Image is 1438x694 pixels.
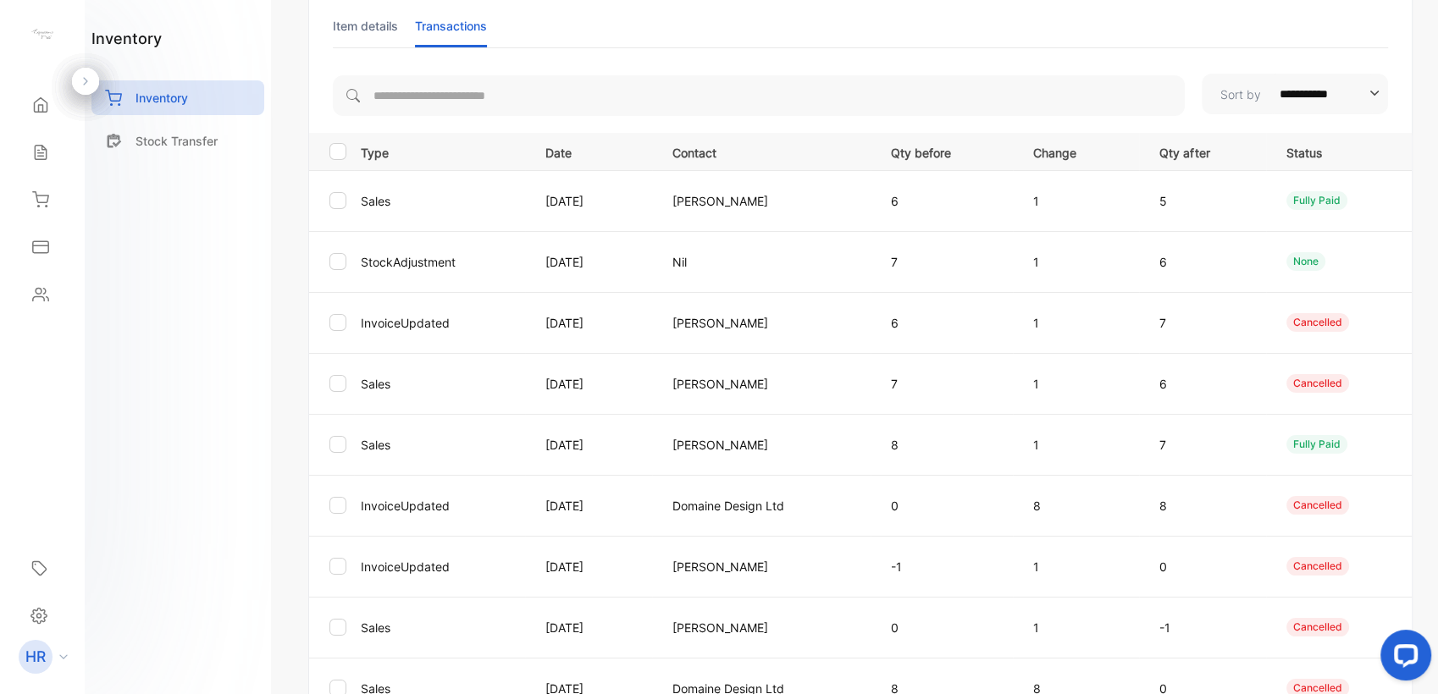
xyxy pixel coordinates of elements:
div: Cancelled [1286,313,1349,332]
div: None [1286,252,1325,271]
p: 6 [891,314,998,332]
p: [DATE] [545,558,638,576]
p: 1 [1033,436,1126,454]
p: 5 [1159,192,1252,210]
td: Sales [354,414,525,475]
p: [DATE] [545,619,638,636]
button: Sort by [1202,74,1388,114]
iframe: LiveChat chat widget [1367,623,1438,694]
p: [PERSON_NAME] [672,314,857,332]
p: 1 [1033,253,1126,271]
p: 8 [1033,497,1126,515]
p: 8 [1159,497,1252,515]
p: 6 [1159,375,1252,393]
div: Cancelled [1286,618,1349,636]
p: 6 [891,192,998,210]
a: Stock Transfer [91,124,264,158]
p: [PERSON_NAME] [672,558,857,576]
p: [PERSON_NAME] [672,192,857,210]
p: Nil [672,253,857,271]
div: fully paid [1286,435,1347,454]
p: Change [1033,140,1126,162]
td: Sales [354,353,525,414]
p: Domaine Design Ltd [672,497,857,515]
div: Cancelled [1286,496,1349,515]
p: [PERSON_NAME] [672,375,857,393]
p: 7 [891,253,998,271]
td: StockAdjustment [354,231,525,292]
p: [DATE] [545,436,638,454]
td: Sales [354,170,525,231]
li: Transactions [415,4,487,47]
p: 8 [891,436,998,454]
p: 0 [891,497,998,515]
p: 7 [1159,314,1252,332]
div: Cancelled [1286,374,1349,393]
p: 1 [1033,619,1126,636]
p: [PERSON_NAME] [672,436,857,454]
p: Date [545,140,638,162]
td: InvoiceUpdated [354,475,525,536]
p: Qty after [1159,140,1252,162]
p: 0 [891,619,998,636]
p: [DATE] [545,375,638,393]
p: Inventory [136,89,188,107]
p: -1 [891,558,998,576]
a: Inventory [91,80,264,115]
p: 7 [1159,436,1252,454]
p: 1 [1033,192,1126,210]
p: Type [361,140,524,162]
p: 1 [1033,314,1126,332]
p: [DATE] [545,497,638,515]
div: fully paid [1286,191,1347,210]
img: logo [30,22,55,47]
p: 1 [1033,375,1126,393]
p: 7 [891,375,998,393]
p: [DATE] [545,192,638,210]
td: InvoiceUpdated [354,292,525,353]
p: [PERSON_NAME] [672,619,857,636]
td: Sales [354,597,525,658]
p: HR [25,646,46,668]
li: Item details [333,4,398,47]
p: Qty before [891,140,998,162]
td: InvoiceUpdated [354,536,525,597]
p: Contact [672,140,857,162]
p: [DATE] [545,253,638,271]
p: 1 [1033,558,1126,576]
p: Stock Transfer [136,132,218,150]
p: 0 [1159,558,1252,576]
h1: inventory [91,27,162,50]
p: 6 [1159,253,1252,271]
div: Cancelled [1286,557,1349,576]
p: Sort by [1220,85,1261,103]
p: Status [1286,140,1397,162]
p: -1 [1159,619,1252,636]
p: [DATE] [545,314,638,332]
